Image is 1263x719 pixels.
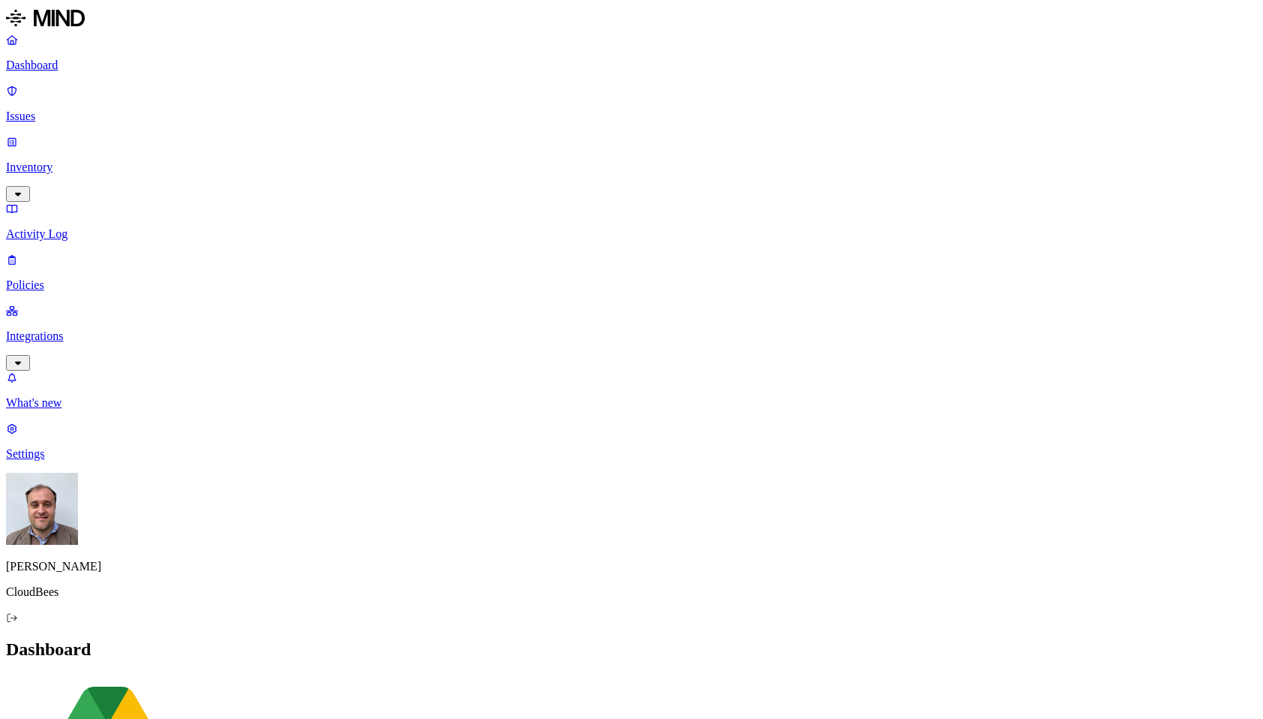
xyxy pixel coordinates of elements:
a: Activity Log [6,202,1257,241]
p: Policies [6,278,1257,292]
a: What's new [6,371,1257,410]
img: Filip Vlasic [6,473,78,545]
p: Activity Log [6,227,1257,241]
p: What's new [6,396,1257,410]
a: Inventory [6,135,1257,200]
p: Integrations [6,329,1257,343]
p: Dashboard [6,59,1257,72]
a: Settings [6,422,1257,461]
a: Issues [6,84,1257,123]
a: Dashboard [6,33,1257,72]
p: Inventory [6,161,1257,174]
a: MIND [6,6,1257,33]
a: Integrations [6,304,1257,369]
h2: Dashboard [6,639,1257,660]
img: MIND [6,6,85,30]
p: CloudBees [6,585,1257,599]
p: Settings [6,447,1257,461]
a: Policies [6,253,1257,292]
p: Issues [6,110,1257,123]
